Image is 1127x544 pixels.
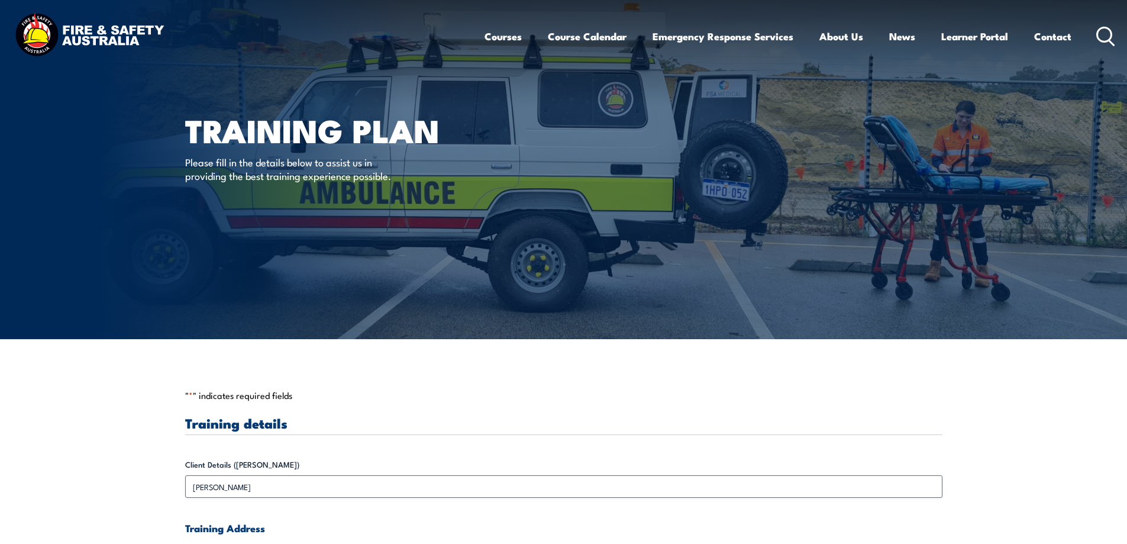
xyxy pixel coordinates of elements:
[185,155,401,183] p: Please fill in the details below to assist us in providing the best training experience possible.
[185,459,942,471] label: Client Details ([PERSON_NAME])
[653,21,793,52] a: Emergency Response Services
[185,390,942,401] p: " " indicates required fields
[485,21,522,52] a: Courses
[819,21,863,52] a: About Us
[548,21,627,52] a: Course Calendar
[941,21,1008,52] a: Learner Portal
[1034,21,1071,52] a: Contact
[185,116,477,144] h1: Training plan
[185,416,942,430] h3: Training details
[185,522,942,535] h4: Training Address
[889,21,915,52] a: News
